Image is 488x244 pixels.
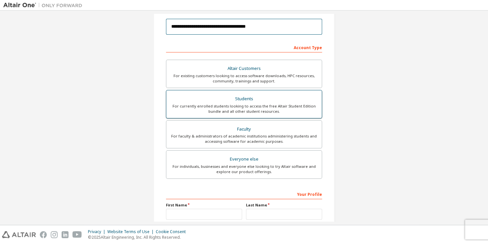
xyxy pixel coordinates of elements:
[3,2,86,9] img: Altair One
[51,231,58,238] img: instagram.svg
[170,94,318,104] div: Students
[40,231,47,238] img: facebook.svg
[88,234,190,240] p: © 2025 Altair Engineering, Inc. All Rights Reserved.
[246,202,322,208] label: Last Name
[166,189,322,199] div: Your Profile
[2,231,36,238] img: altair_logo.svg
[170,125,318,134] div: Faculty
[170,73,318,84] div: For existing customers looking to access software downloads, HPC resources, community, trainings ...
[170,64,318,73] div: Altair Customers
[170,134,318,144] div: For faculty & administrators of academic institutions administering students and accessing softwa...
[170,164,318,174] div: For individuals, businesses and everyone else looking to try Altair software and explore our prod...
[156,229,190,234] div: Cookie Consent
[166,42,322,52] div: Account Type
[72,231,82,238] img: youtube.svg
[170,104,318,114] div: For currently enrolled students looking to access the free Altair Student Edition bundle and all ...
[107,229,156,234] div: Website Terms of Use
[166,202,242,208] label: First Name
[62,231,68,238] img: linkedin.svg
[88,229,107,234] div: Privacy
[170,155,318,164] div: Everyone else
